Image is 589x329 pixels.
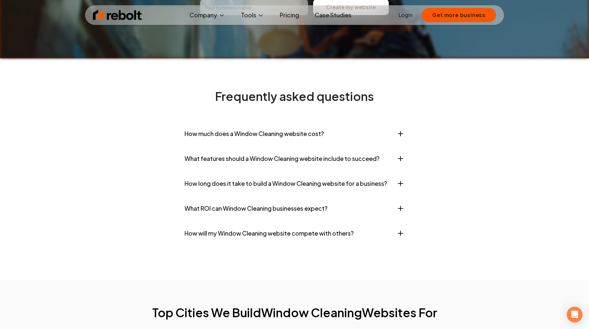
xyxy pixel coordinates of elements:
[185,124,404,144] button: How much does a Window Cleaning website cost?
[567,307,582,322] div: Open Intercom Messenger
[96,306,493,319] h2: Top Cities We Build Window Cleaning Websites For
[422,8,496,22] button: Get more business
[93,9,142,22] img: Rebolt Logo
[185,174,404,193] button: How long does it take to build a Window Cleaning website for a business?
[185,90,404,103] h2: Frequently asked questions
[185,149,404,168] button: What features should a Window Cleaning website include to succeed?
[310,9,357,22] a: Case Studies
[184,9,230,22] button: Company
[185,199,404,218] button: What ROI can Window Cleaning businesses expect?
[399,11,413,19] a: Login
[185,223,404,243] button: How will my Window Cleaning website compete with others?
[275,9,304,22] a: Pricing
[236,9,269,22] button: Tools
